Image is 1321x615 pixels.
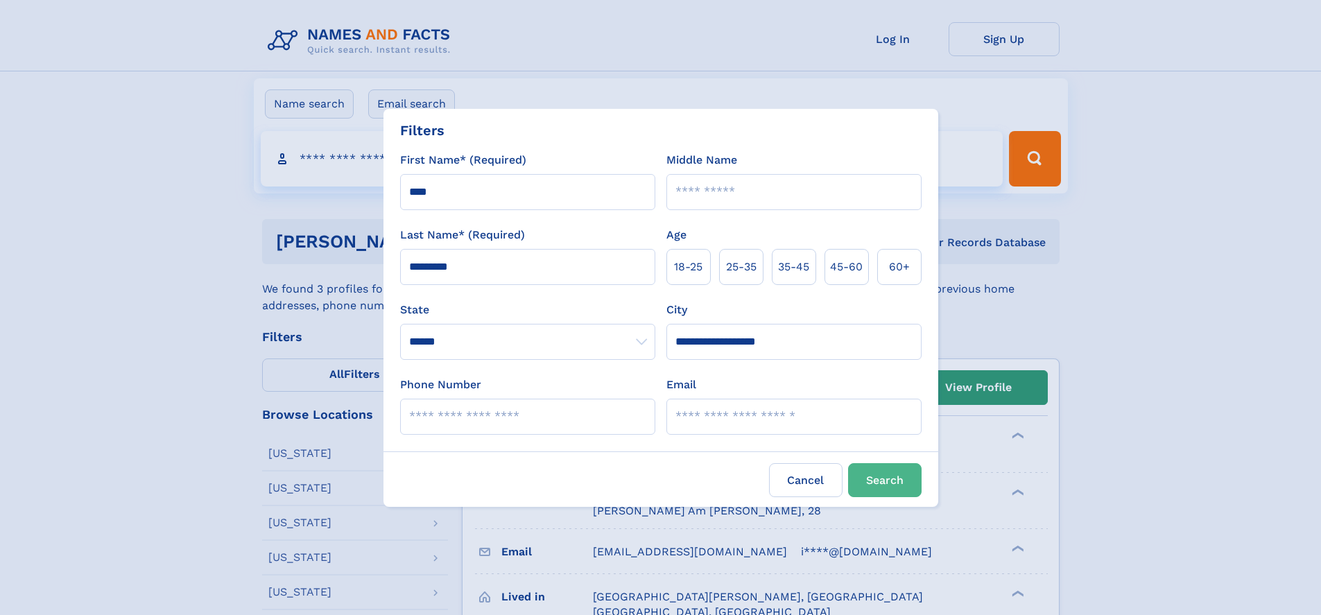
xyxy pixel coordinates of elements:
[400,152,526,168] label: First Name* (Required)
[400,227,525,243] label: Last Name* (Required)
[400,302,655,318] label: State
[848,463,922,497] button: Search
[666,227,687,243] label: Age
[400,376,481,393] label: Phone Number
[889,259,910,275] span: 60+
[769,463,843,497] label: Cancel
[726,259,757,275] span: 25‑35
[778,259,809,275] span: 35‑45
[666,376,696,393] label: Email
[400,120,444,141] div: Filters
[666,302,687,318] label: City
[674,259,702,275] span: 18‑25
[666,152,737,168] label: Middle Name
[830,259,863,275] span: 45‑60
